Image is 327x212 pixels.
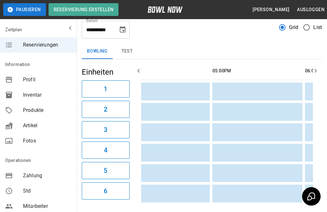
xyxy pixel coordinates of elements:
[82,162,130,179] button: 5
[49,3,119,16] button: Reservierung erstellen
[23,202,72,210] span: Mitarbeiter
[3,3,46,16] button: Pausieren
[82,182,130,200] button: 6
[23,76,72,84] span: Profil
[82,80,130,98] button: 1
[113,44,141,59] button: test
[104,104,107,114] h6: 2
[104,84,107,94] h6: 1
[23,122,72,129] span: Artikel
[23,187,72,195] span: Std
[23,91,72,99] span: Inventar
[82,44,322,59] div: inventory tabs
[104,186,107,196] h6: 6
[23,106,72,114] span: Produkte
[82,121,130,138] button: 3
[104,125,107,135] h6: 3
[104,145,107,155] h6: 4
[23,137,72,145] span: Fotos
[82,142,130,159] button: 4
[82,44,113,59] button: Bowling
[82,101,130,118] button: 2
[250,4,292,16] button: [PERSON_NAME]
[294,4,327,16] button: Ausloggen
[23,172,72,179] span: Zahlung
[116,23,129,36] button: Choose date, selected date is 7. Nov. 2025
[289,24,299,31] span: Grid
[82,67,130,77] h5: Einheiten
[120,62,210,80] th: 04:00PM
[212,62,302,80] th: 05:00PM
[313,24,322,31] span: List
[148,6,183,13] img: logo
[23,41,72,49] span: Reservierungen
[104,165,107,176] h6: 5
